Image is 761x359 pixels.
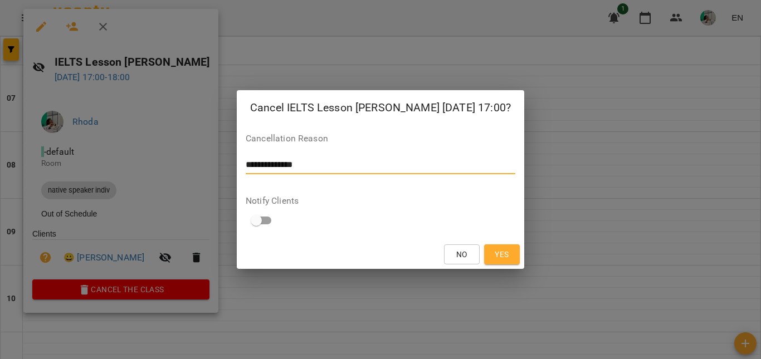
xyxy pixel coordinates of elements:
[246,134,515,143] label: Cancellation Reason
[444,244,480,264] button: No
[250,99,511,116] h2: Cancel IELTS Lesson [PERSON_NAME] [DATE] 17:00?
[246,196,515,205] label: Notify Clients
[484,244,520,264] button: Yes
[456,248,467,261] span: No
[495,248,509,261] span: Yes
